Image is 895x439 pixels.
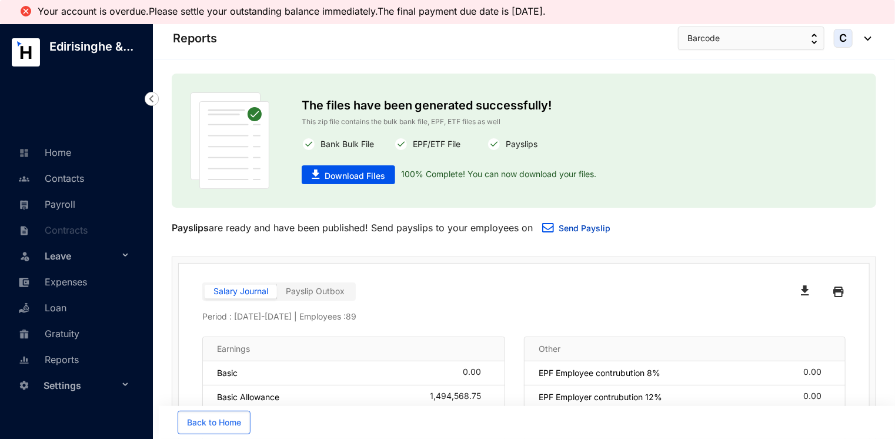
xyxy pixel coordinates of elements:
[9,217,139,242] li: Contracts
[15,224,88,236] a: Contracts
[859,36,871,41] img: dropdown-black.8e83cc76930a90b1a4fdb6d089b7bf3a.svg
[45,244,119,268] span: Leave
[19,225,29,236] img: contract-unselected.99e2b2107c0a7dd48938.svg
[395,165,596,184] p: 100% Complete! You can now download your files.
[19,277,29,288] img: expense-unselected.2edcf0507c847f3e9e96.svg
[559,223,610,233] a: Send Payslip
[687,32,720,45] span: Barcode
[187,417,241,428] span: Back to Home
[19,250,31,262] img: leave-unselected.2934df6273408c3f84d9.svg
[539,343,560,355] p: Other
[9,139,139,165] li: Home
[539,391,662,403] p: EPF Employer contrubution 12%
[840,33,847,44] span: C
[801,285,809,295] img: black-download.65125d1489207c3b344388237fee996b.svg
[487,137,501,151] img: white-round-correct.82fe2cc7c780f4a5f5076f0407303cee.svg
[40,38,143,55] p: Edirisinghe &...
[19,380,29,391] img: settings-unselected.1febfda315e6e19643a1.svg
[217,391,279,403] p: Basic Allowance
[811,34,817,44] img: up-down-arrow.74152d26bf9780fbf563ca9c90304185.svg
[286,286,345,296] span: Payslip Outbox
[15,354,79,365] a: Reports
[9,346,139,372] li: Reports
[325,170,385,182] span: Download Files
[15,147,71,158] a: Home
[191,92,269,189] img: publish-paper.61dc310b45d86ac63453e08fbc6f32f2.svg
[19,174,29,184] img: people-unselected.118708e94b43a90eceab.svg
[316,137,374,151] p: Bank Bulk File
[217,367,238,379] p: Basic
[19,329,29,340] img: gratuity-unselected.a8c340787eea3cf492d7.svg
[9,268,139,294] li: Expenses
[803,367,831,379] div: 0.00
[803,391,831,403] div: 0.00
[19,4,33,18] img: alert-icon-error.ae2eb8c10aa5e3dc951a89517520af3a.svg
[9,320,139,346] li: Gratuity
[430,391,490,403] div: 1,494,568.75
[302,137,316,151] img: white-round-correct.82fe2cc7c780f4a5f5076f0407303cee.svg
[463,367,490,379] div: 0.00
[408,137,460,151] p: EPF/ETF File
[678,26,824,50] button: Barcode
[202,311,846,322] p: Period : [DATE] - [DATE] | Employees : 89
[9,294,139,320] li: Loan
[213,286,268,296] span: Salary Journal
[217,343,250,355] p: Earnings
[302,116,746,128] p: This zip file contains the bulk bank file, EPF, ETF files as well
[302,165,395,184] button: Download Files
[172,221,533,235] p: are ready and have been published! Send payslips to your employees on
[44,374,119,397] span: Settings
[394,137,408,151] img: white-round-correct.82fe2cc7c780f4a5f5076f0407303cee.svg
[38,6,552,16] li: Your account is overdue.Please settle your outstanding balance immediately.The final payment due ...
[501,137,537,151] p: Payslips
[19,199,29,210] img: payroll-unselected.b590312f920e76f0c668.svg
[15,198,75,210] a: Payroll
[533,217,620,241] button: Send Payslip
[178,411,251,434] button: Back to Home
[9,165,139,191] li: Contacts
[15,302,66,314] a: Loan
[19,148,29,158] img: home-unselected.a29eae3204392db15eaf.svg
[302,92,746,116] p: The files have been generated successfully!
[9,191,139,217] li: Payroll
[542,223,554,232] img: email.a35e10f87340586329067f518280dd4d.svg
[172,221,209,235] p: Payslips
[19,355,29,365] img: report-unselected.e6a6b4230fc7da01f883.svg
[173,30,217,46] p: Reports
[145,92,159,106] img: nav-icon-left.19a07721e4dec06a274f6d07517f07b7.svg
[833,282,844,301] img: black-printer.ae25802fba4fa849f9fa1ebd19a7ed0d.svg
[539,367,660,379] p: EPF Employee contrubution 8%
[15,172,84,184] a: Contacts
[19,303,29,314] img: loan-unselected.d74d20a04637f2d15ab5.svg
[15,276,87,288] a: Expenses
[15,328,79,340] a: Gratuity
